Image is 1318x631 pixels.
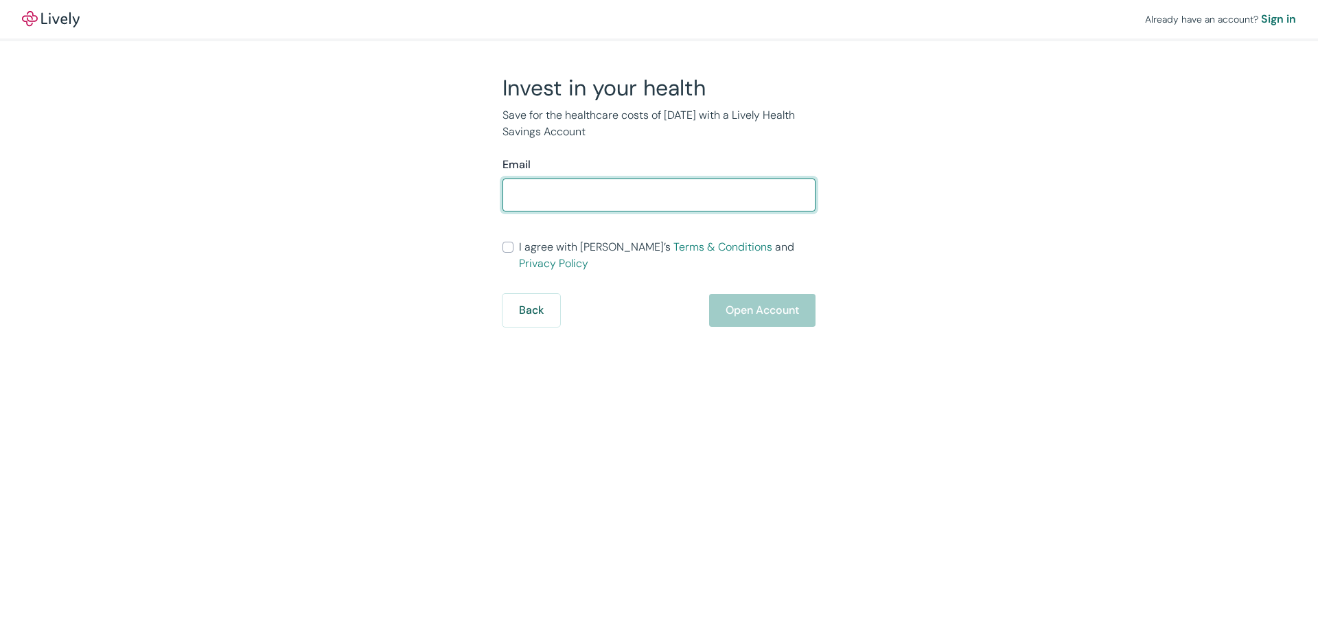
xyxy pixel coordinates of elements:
img: Lively [22,11,80,27]
div: Already have an account? [1145,11,1296,27]
a: Sign in [1261,11,1296,27]
label: Email [502,157,531,173]
a: LivelyLively [22,11,80,27]
p: Save for the healthcare costs of [DATE] with a Lively Health Savings Account [502,107,816,140]
span: I agree with [PERSON_NAME]’s and [519,239,816,272]
button: Back [502,294,560,327]
a: Privacy Policy [519,256,588,271]
h2: Invest in your health [502,74,816,102]
a: Terms & Conditions [673,240,772,254]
